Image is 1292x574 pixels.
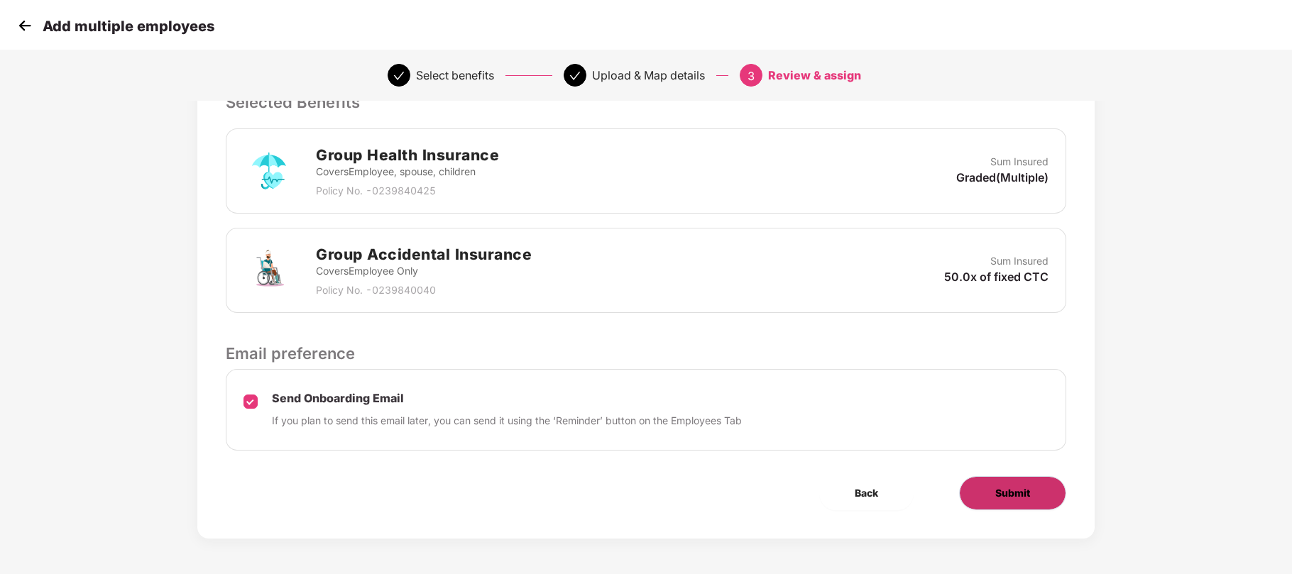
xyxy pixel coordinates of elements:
span: Back [855,485,878,501]
div: Select benefits [416,64,494,87]
div: Review & assign [768,64,861,87]
p: Sum Insured [990,253,1049,269]
img: svg+xml;base64,PHN2ZyB4bWxucz0iaHR0cDovL3d3dy53My5vcmcvMjAwMC9zdmciIHdpZHRoPSIzMCIgaGVpZ2h0PSIzMC... [14,15,35,36]
p: If you plan to send this email later, you can send it using the ‘Reminder’ button on the Employee... [272,413,742,429]
span: check [393,70,405,82]
p: Add multiple employees [43,18,214,35]
button: Back [819,476,914,510]
div: Upload & Map details [592,64,705,87]
img: svg+xml;base64,PHN2ZyB4bWxucz0iaHR0cDovL3d3dy53My5vcmcvMjAwMC9zdmciIHdpZHRoPSI3MiIgaGVpZ2h0PSI3Mi... [243,145,295,197]
span: Submit [995,485,1030,501]
button: Submit [959,476,1066,510]
img: svg+xml;base64,PHN2ZyB4bWxucz0iaHR0cDovL3d3dy53My5vcmcvMjAwMC9zdmciIHdpZHRoPSI3MiIgaGVpZ2h0PSI3Mi... [243,245,295,296]
p: Graded(Multiple) [956,170,1049,185]
p: Selected Benefits [226,90,1066,114]
p: Email preference [226,341,1066,365]
span: check [569,70,581,82]
p: Policy No. - 0239840040 [316,282,532,298]
p: 50.0x of fixed CTC [944,269,1049,285]
p: Sum Insured [990,154,1049,170]
p: Covers Employee Only [316,263,532,279]
span: 3 [748,69,755,83]
h2: Group Accidental Insurance [316,243,532,266]
p: Send Onboarding Email [272,391,742,406]
h2: Group Health Insurance [316,143,499,167]
p: Covers Employee, spouse, children [316,164,499,180]
p: Policy No. - 0239840425 [316,183,499,199]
